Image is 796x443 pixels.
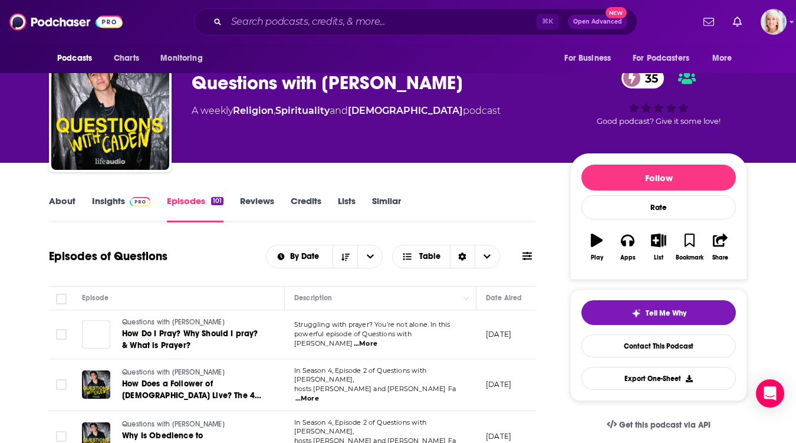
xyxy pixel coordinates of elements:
[295,394,319,403] span: ...More
[392,245,500,268] button: Choose View
[122,378,264,402] a: How Does a Follower of [DEMOGRAPHIC_DATA] Live? The 4 P’s of Discipleship
[106,47,146,70] a: Charts
[674,226,705,268] button: Bookmark
[712,254,728,261] div: Share
[606,7,627,18] span: New
[290,252,323,261] span: By Date
[597,411,720,439] a: Get this podcast via API
[568,15,627,29] button: Open AdvancedNew
[122,317,264,328] a: Questions with [PERSON_NAME]
[294,330,412,347] span: powerful episode of Questions with [PERSON_NAME]
[633,50,689,67] span: For Podcasters
[486,431,511,441] p: [DATE]
[56,329,67,340] span: Toggle select row
[486,291,522,305] div: Date Aired
[619,420,711,430] span: Get this podcast via API
[581,367,736,390] button: Export One-Sheet
[761,9,787,35] img: User Profile
[291,195,321,222] a: Credits
[122,329,258,350] span: How Do I Pray? Why Should I pray? & What is Prayer?
[226,12,537,31] input: Search podcasts, credits, & more...
[122,367,264,378] a: Questions with [PERSON_NAME]
[556,47,626,70] button: open menu
[294,320,450,329] span: Struggling with prayer? You’re not alone. In this
[211,197,223,205] div: 101
[266,245,383,268] h2: Choose List sort
[160,50,202,67] span: Monitoring
[581,300,736,325] button: tell me why sparkleTell Me Why
[49,47,107,70] button: open menu
[294,291,332,305] div: Description
[354,339,377,349] span: ...More
[699,12,719,32] a: Show notifications dropdown
[9,11,123,33] img: Podchaser - Follow, Share and Rate Podcasts
[275,105,330,116] a: Spirituality
[51,52,169,170] a: Questions with Caden
[620,254,636,261] div: Apps
[167,195,223,222] a: Episodes101
[756,379,784,408] div: Open Intercom Messenger
[621,68,664,88] a: 35
[486,329,511,339] p: [DATE]
[122,368,225,376] span: Questions with [PERSON_NAME]
[573,19,622,25] span: Open Advanced
[486,379,511,389] p: [DATE]
[643,226,674,268] button: List
[338,195,356,222] a: Lists
[92,195,150,222] a: InsightsPodchaser Pro
[49,195,75,222] a: About
[591,254,603,261] div: Play
[194,8,637,35] div: Search podcasts, credits, & more...
[114,50,139,67] span: Charts
[294,366,426,384] span: In Season 4, Episode 2 of Questions with [PERSON_NAME],
[570,60,747,133] div: 35Good podcast? Give it some love!
[631,309,641,318] img: tell me why sparkle
[330,105,348,116] span: and
[581,226,612,268] button: Play
[294,418,426,436] span: In Season 4, Episode 2 of Questions with [PERSON_NAME],
[57,50,92,67] span: Podcasts
[728,12,746,32] a: Show notifications dropdown
[459,291,473,306] button: Column Actions
[654,254,663,261] div: List
[130,197,150,206] img: Podchaser Pro
[676,254,703,261] div: Bookmark
[348,105,463,116] a: [DEMOGRAPHIC_DATA]
[581,195,736,219] div: Rate
[597,117,721,126] span: Good podcast? Give it some love!
[581,165,736,191] button: Follow
[56,431,67,442] span: Toggle select row
[122,328,264,352] a: How Do I Pray? Why Should I pray? & What is Prayer?
[49,249,167,264] h1: Episodes of Questions
[122,420,225,428] span: Questions with [PERSON_NAME]
[82,291,108,305] div: Episode
[240,195,274,222] a: Reviews
[564,50,611,67] span: For Business
[357,245,382,268] button: open menu
[612,226,643,268] button: Apps
[233,105,274,116] a: Religion
[704,47,747,70] button: open menu
[761,9,787,35] button: Show profile menu
[581,334,736,357] a: Contact This Podcast
[294,385,456,393] span: hosts [PERSON_NAME] and [PERSON_NAME] Fa
[761,9,787,35] span: Logged in as ashtonrc
[122,379,261,412] span: How Does a Follower of [DEMOGRAPHIC_DATA] Live? The 4 P’s of Discipleship
[152,47,218,70] button: open menu
[419,252,440,261] span: Table
[122,419,264,430] a: Questions with [PERSON_NAME]
[712,50,732,67] span: More
[537,14,558,29] span: ⌘ K
[625,47,706,70] button: open menu
[633,68,664,88] span: 35
[450,245,475,268] div: Sort Direction
[274,105,275,116] span: ,
[646,309,686,318] span: Tell Me Why
[705,226,736,268] button: Share
[56,379,67,390] span: Toggle select row
[122,318,225,326] span: Questions with [PERSON_NAME]
[267,252,333,261] button: open menu
[333,245,357,268] button: Sort Direction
